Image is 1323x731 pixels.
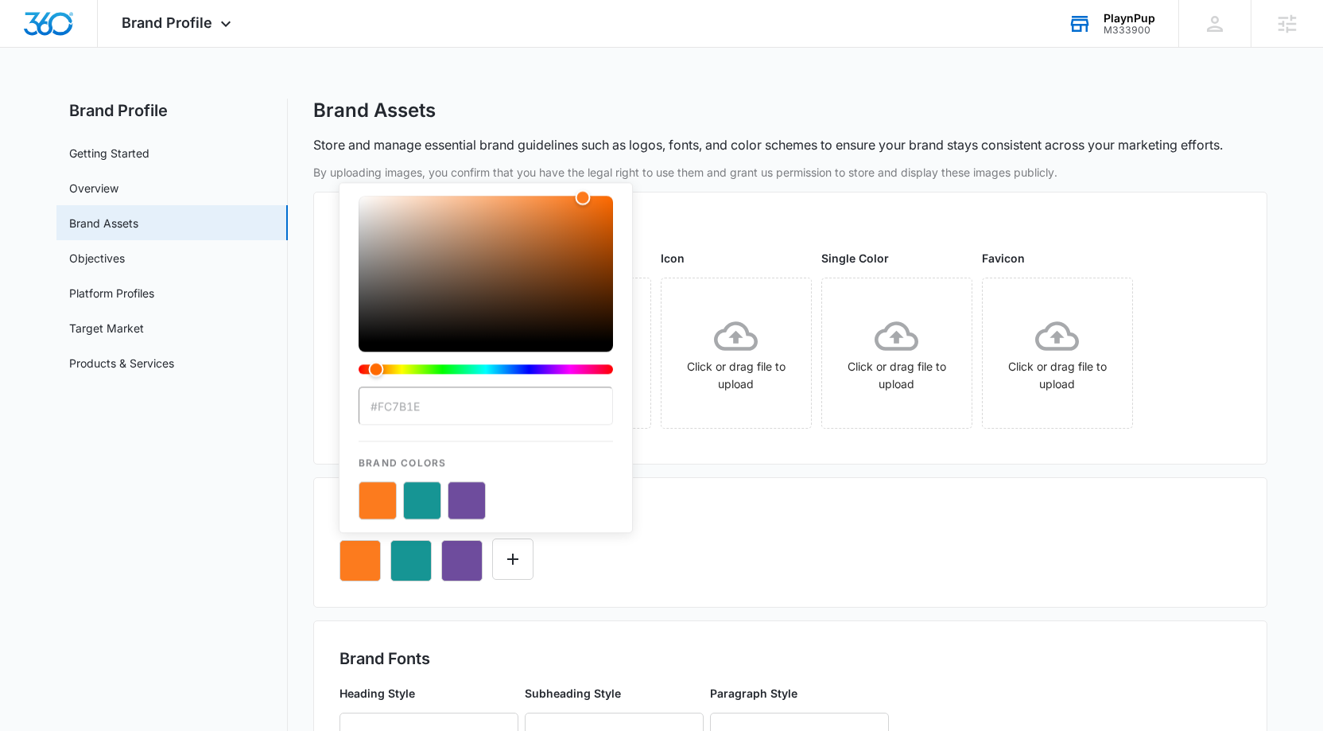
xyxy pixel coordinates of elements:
div: color-picker-container [359,196,613,519]
a: Overview [69,180,118,196]
div: account id [1104,25,1155,36]
input: color-picker-input [359,387,613,425]
div: Hue [359,364,613,374]
div: account name [1104,12,1155,25]
button: Edit Color [492,539,533,580]
span: Brand Profile [122,14,212,31]
a: Objectives [69,250,125,266]
h2: Brand Profile [56,99,288,122]
span: Click or drag file to upload [822,278,972,428]
h2: Logos [339,218,1241,242]
div: color-picker [359,196,613,387]
div: Click or drag file to upload [661,314,811,393]
p: Paragraph Style [710,685,889,702]
p: Single Color [821,250,972,266]
div: Click or drag file to upload [822,314,972,393]
p: Heading Style [339,685,518,702]
a: Getting Started [69,145,149,161]
div: Color [359,196,613,342]
a: Products & Services [69,355,174,371]
span: Click or drag file to upload [983,278,1132,428]
h2: Brand Fonts [339,647,1241,671]
a: Brand Assets [69,215,138,231]
a: Platform Profiles [69,285,154,301]
p: Icon [661,250,812,266]
h1: Brand Assets [313,99,436,122]
a: Target Market [69,320,144,336]
div: Click or drag file to upload [983,314,1132,393]
p: By uploading images, you confirm that you have the legal right to use them and grant us permissio... [313,164,1267,181]
p: Store and manage essential brand guidelines such as logos, fonts, and color schemes to ensure you... [313,135,1223,154]
p: Subheading Style [525,685,704,702]
span: Click or drag file to upload [661,278,811,428]
p: Brand Colors [359,441,613,470]
p: Favicon [982,250,1133,266]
